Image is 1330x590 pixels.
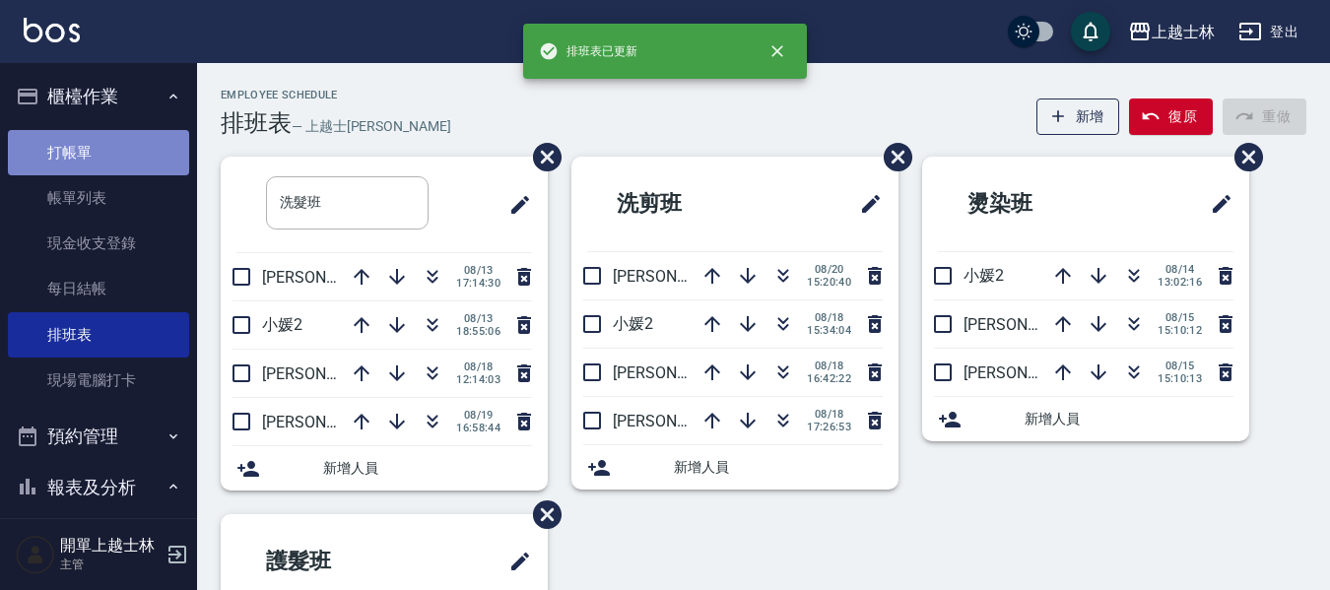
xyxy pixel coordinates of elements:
[964,315,1091,334] span: [PERSON_NAME]8
[323,458,532,479] span: 新增人員
[807,372,851,385] span: 16:42:22
[8,175,189,221] a: 帳單列表
[262,315,302,334] span: 小媛2
[1220,128,1266,186] span: 刪除班表
[613,363,749,382] span: [PERSON_NAME]12
[1158,360,1202,372] span: 08/15
[1129,98,1213,135] button: 復原
[869,128,915,186] span: 刪除班表
[8,462,189,513] button: 報表及分析
[1158,324,1202,337] span: 15:10:12
[456,361,500,373] span: 08/18
[756,30,799,73] button: close
[964,266,1004,285] span: 小媛2
[922,397,1249,441] div: 新增人員
[8,71,189,122] button: 櫃檯作業
[221,89,451,101] h2: Employee Schedule
[964,363,1099,382] span: [PERSON_NAME]12
[1158,276,1202,289] span: 13:02:16
[539,41,637,61] span: 排班表已更新
[1158,372,1202,385] span: 15:10:13
[613,314,653,333] span: 小媛2
[1230,14,1306,50] button: 登出
[807,421,851,433] span: 17:26:53
[1025,409,1233,429] span: 新增人員
[8,266,189,311] a: 每日結帳
[807,276,851,289] span: 15:20:40
[807,360,851,372] span: 08/18
[8,130,189,175] a: 打帳單
[8,411,189,462] button: 預約管理
[456,264,500,277] span: 08/13
[266,176,429,229] input: 排版標題
[587,168,779,239] h2: 洗剪班
[60,536,161,556] h5: 開單上越士林
[1158,311,1202,324] span: 08/15
[60,556,161,573] p: 主管
[262,268,389,287] span: [PERSON_NAME]8
[8,358,189,403] a: 現場電腦打卡
[221,446,548,491] div: 新增人員
[938,168,1130,239] h2: 燙染班
[497,538,532,585] span: 修改班表的標題
[24,18,80,42] img: Logo
[571,445,898,490] div: 新增人員
[613,412,749,430] span: [PERSON_NAME]12
[8,312,189,358] a: 排班表
[456,325,500,338] span: 18:55:06
[456,312,500,325] span: 08/13
[1071,12,1110,51] button: save
[807,408,851,421] span: 08/18
[456,373,500,386] span: 12:14:03
[807,324,851,337] span: 15:34:04
[262,413,398,431] span: [PERSON_NAME]12
[1036,98,1120,135] button: 新增
[456,277,500,290] span: 17:14:30
[1152,20,1215,44] div: 上越士林
[613,267,740,286] span: [PERSON_NAME]8
[1120,12,1223,52] button: 上越士林
[497,181,532,229] span: 修改班表的標題
[8,221,189,266] a: 現金收支登錄
[847,180,883,228] span: 修改班表的標題
[16,535,55,574] img: Person
[518,128,565,186] span: 刪除班表
[262,364,398,383] span: [PERSON_NAME]12
[1198,180,1233,228] span: 修改班表的標題
[221,109,292,137] h3: 排班表
[807,311,851,324] span: 08/18
[518,486,565,544] span: 刪除班表
[1158,263,1202,276] span: 08/14
[292,116,451,137] h6: — 上越士[PERSON_NAME]
[456,422,500,434] span: 16:58:44
[807,263,851,276] span: 08/20
[456,409,500,422] span: 08/19
[674,457,883,478] span: 新增人員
